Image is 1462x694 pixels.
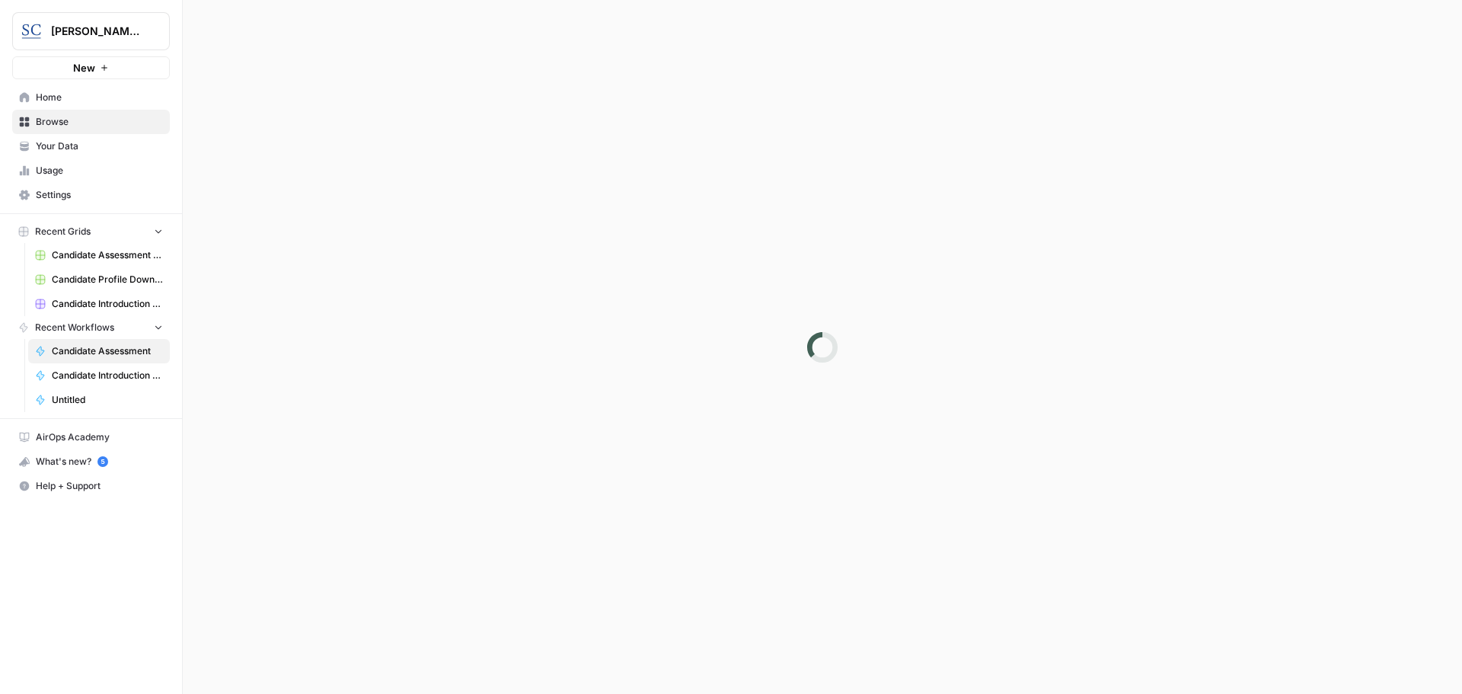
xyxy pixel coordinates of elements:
[12,56,170,79] button: New
[52,248,163,262] span: Candidate Assessment Download Sheet
[12,183,170,207] a: Settings
[12,449,170,474] button: What's new? 5
[28,267,170,292] a: Candidate Profile Download Sheet
[36,430,163,444] span: AirOps Academy
[36,91,163,104] span: Home
[28,339,170,363] a: Candidate Assessment
[28,388,170,412] a: Untitled
[73,60,95,75] span: New
[12,474,170,498] button: Help + Support
[52,393,163,407] span: Untitled
[12,425,170,449] a: AirOps Academy
[12,12,170,50] button: Workspace: Stanton Chase Nashville
[52,273,163,286] span: Candidate Profile Download Sheet
[12,220,170,243] button: Recent Grids
[52,369,163,382] span: Candidate Introduction and Profile
[35,321,114,334] span: Recent Workflows
[35,225,91,238] span: Recent Grids
[12,134,170,158] a: Your Data
[97,456,108,467] a: 5
[13,450,169,473] div: What's new?
[28,292,170,316] a: Candidate Introduction Download Sheet
[12,316,170,339] button: Recent Workflows
[28,243,170,267] a: Candidate Assessment Download Sheet
[36,188,163,202] span: Settings
[52,297,163,311] span: Candidate Introduction Download Sheet
[51,24,143,39] span: [PERSON_NAME] [GEOGRAPHIC_DATA]
[52,344,163,358] span: Candidate Assessment
[36,479,163,493] span: Help + Support
[12,110,170,134] a: Browse
[28,363,170,388] a: Candidate Introduction and Profile
[36,115,163,129] span: Browse
[36,139,163,153] span: Your Data
[18,18,45,45] img: Stanton Chase Nashville Logo
[101,458,104,465] text: 5
[12,158,170,183] a: Usage
[36,164,163,177] span: Usage
[12,85,170,110] a: Home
